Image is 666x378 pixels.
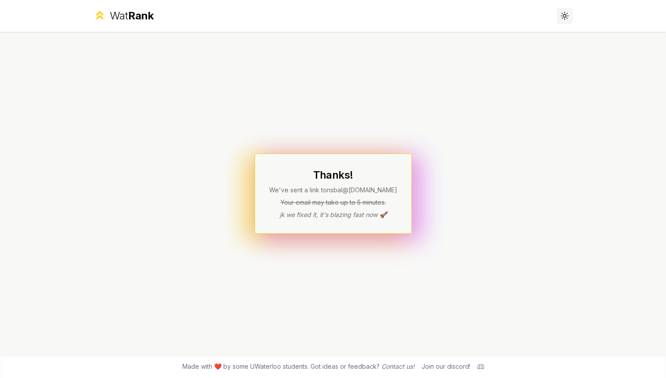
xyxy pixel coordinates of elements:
[182,362,414,371] span: Made with ❤️ by some UWaterloo students. Got ideas or feedback?
[381,363,414,370] a: Contact us!
[422,362,470,371] div: Join our discord!
[93,9,154,23] a: WatRank
[269,198,397,207] p: Your email may take up to 5 minutes.
[269,168,397,182] h1: Thanks!
[128,9,154,22] span: Rank
[269,210,397,219] p: jk we fixed it, it's blazing fast now 🚀
[110,9,154,23] div: Wat
[269,186,397,195] p: We've sent a link to nsbal @[DOMAIN_NAME]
